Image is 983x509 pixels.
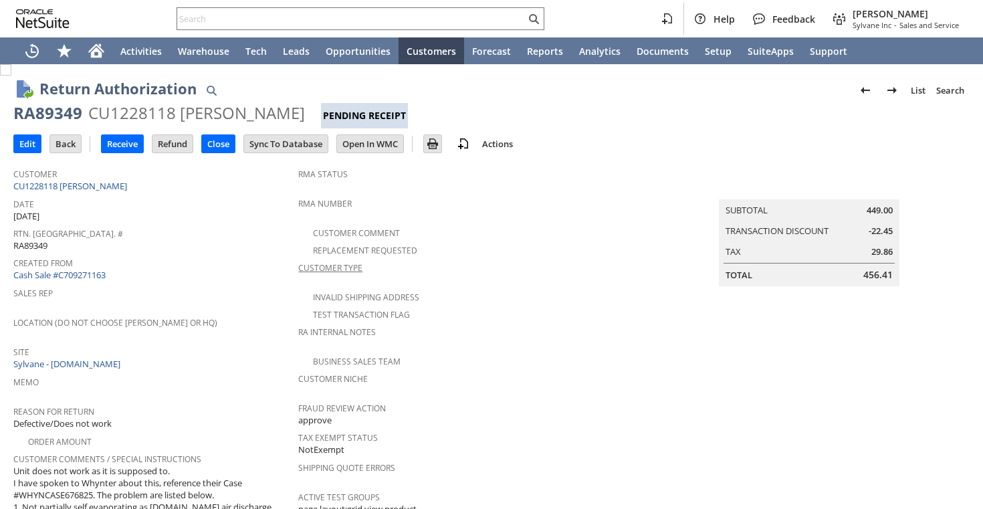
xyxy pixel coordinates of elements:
a: Documents [629,37,697,64]
a: Reason For Return [13,406,94,417]
svg: Shortcuts [56,43,72,59]
span: Reports [527,45,563,58]
span: RA89349 [13,239,47,252]
span: 29.86 [871,245,893,258]
span: Documents [637,45,689,58]
span: SuiteApps [748,45,794,58]
span: Analytics [579,45,621,58]
a: Reports [519,37,571,64]
input: Refund [152,135,193,152]
a: Tax [726,245,741,258]
a: Fraud Review Action [298,403,386,414]
div: Pending Receipt [321,103,408,128]
input: Print [424,135,441,152]
span: Sales and Service [899,20,959,30]
a: Leads [275,37,318,64]
span: -22.45 [869,225,893,237]
input: Back [50,135,81,152]
a: Test Transaction Flag [313,309,410,320]
a: Warehouse [170,37,237,64]
span: approve [298,414,332,427]
a: Customer Comments / Special Instructions [13,453,201,465]
a: List [905,80,931,101]
input: Open In WMC [337,135,403,152]
span: Defective/Does not work [13,417,112,430]
a: Analytics [571,37,629,64]
input: Close [202,135,235,152]
span: [PERSON_NAME] [853,7,959,20]
a: Cash Sale #C709271163 [13,269,106,281]
a: Location (Do Not Choose [PERSON_NAME] or HQ) [13,317,217,328]
span: - [894,20,897,30]
a: SuiteApps [740,37,802,64]
div: CU1228118 [PERSON_NAME] [88,102,305,124]
span: Tech [245,45,267,58]
a: Total [726,269,752,281]
span: [DATE] [13,210,39,223]
a: Recent Records [16,37,48,64]
a: Sylvane - [DOMAIN_NAME] [13,358,124,370]
a: Actions [477,138,518,150]
span: Setup [705,45,732,58]
a: Sales Rep [13,288,53,299]
svg: logo [16,9,70,28]
a: Customer Type [298,262,362,274]
svg: Search [526,11,542,27]
span: Warehouse [178,45,229,58]
a: Activities [112,37,170,64]
a: Tech [237,37,275,64]
img: Previous [857,82,873,98]
span: Help [714,13,735,25]
a: Invalid Shipping Address [313,292,419,303]
img: Next [884,82,900,98]
h1: Return Authorization [39,78,197,100]
img: add-record.svg [455,136,471,152]
img: Quick Find [203,82,219,98]
svg: Home [88,43,104,59]
a: Opportunities [318,37,399,64]
span: Leads [283,45,310,58]
a: Home [80,37,112,64]
a: Customer [13,169,57,180]
a: Site [13,346,29,358]
a: Customers [399,37,464,64]
a: Replacement Requested [313,245,417,256]
input: Search [177,11,526,27]
span: NotExempt [298,443,344,456]
input: Edit [14,135,41,152]
a: CU1228118 [PERSON_NAME] [13,180,130,192]
a: RMA Number [298,198,352,209]
a: Customer Niche [298,373,368,385]
span: Feedback [772,13,815,25]
span: Support [810,45,847,58]
a: Active Test Groups [298,492,380,503]
a: RA Internal Notes [298,326,376,338]
span: Forecast [472,45,511,58]
span: Opportunities [326,45,391,58]
svg: Recent Records [24,43,40,59]
caption: Summary [719,178,899,199]
span: Customers [407,45,456,58]
span: Sylvane Inc [853,20,891,30]
span: 449.00 [867,204,893,217]
a: Subtotal [726,204,768,216]
input: Sync To Database [244,135,328,152]
input: Receive [102,135,143,152]
a: Business Sales Team [313,356,401,367]
span: 456.41 [863,268,893,282]
a: RMA Status [298,169,348,180]
a: Support [802,37,855,64]
div: Shortcuts [48,37,80,64]
a: Memo [13,377,39,388]
a: Transaction Discount [726,225,829,237]
a: Setup [697,37,740,64]
span: Activities [120,45,162,58]
a: Tax Exempt Status [298,432,378,443]
a: Search [931,80,970,101]
div: RA89349 [13,102,82,124]
a: Rtn. [GEOGRAPHIC_DATA]. # [13,228,123,239]
a: Order Amount [28,436,92,447]
a: Forecast [464,37,519,64]
img: Print [425,136,441,152]
a: Customer Comment [313,227,400,239]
